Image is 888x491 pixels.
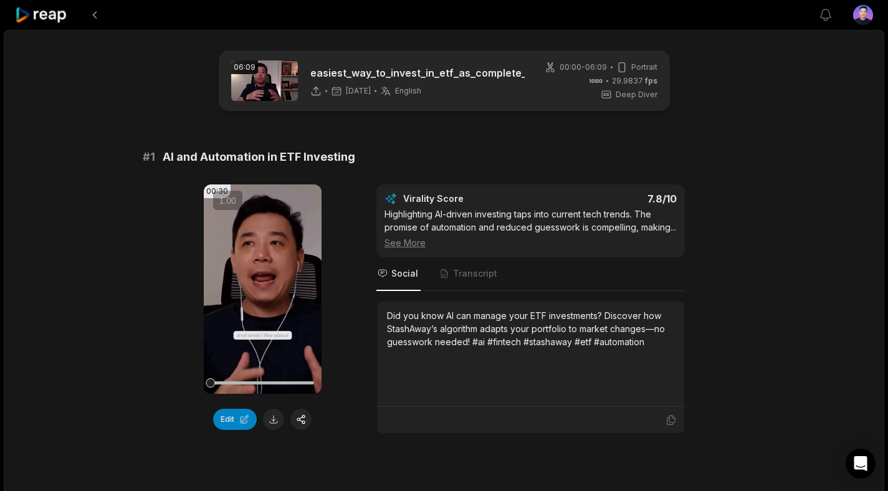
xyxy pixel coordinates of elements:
[560,62,607,73] span: 00:00 - 06:09
[387,309,674,348] div: Did you know AI can manage your ETF investments? Discover how StashAway’s algorithm adapts your p...
[846,449,876,479] div: Open Intercom Messenger
[645,76,657,85] span: fps
[384,236,677,249] div: See More
[163,148,355,166] span: AI and Automation in ETF Investing
[204,184,322,394] video: Your browser does not support mp4 format.
[391,267,418,280] span: Social
[346,86,371,96] span: [DATE]
[612,75,657,87] span: 29.9837
[143,148,155,166] span: # 1
[231,60,258,74] div: 06:09
[213,409,257,430] button: Edit
[310,65,525,80] p: easiest_way_to_invest_in_etf_as_complete_beginner
[403,193,537,205] div: Virality Score
[376,257,685,291] nav: Tabs
[616,89,657,100] span: Deep Diver
[631,62,657,73] span: Portrait
[384,207,677,249] div: Highlighting AI-driven investing taps into current tech trends. The promise of automation and red...
[453,267,497,280] span: Transcript
[543,193,677,205] div: 7.8 /10
[395,86,421,96] span: English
